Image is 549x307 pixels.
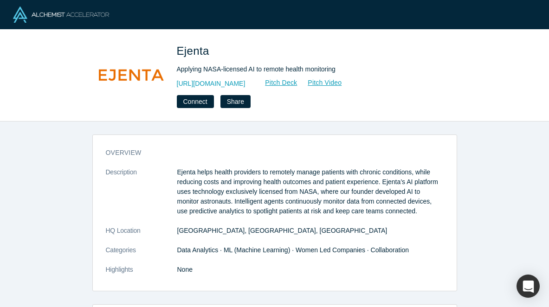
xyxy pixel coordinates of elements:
[106,148,431,158] h3: overview
[220,95,251,108] button: Share
[13,6,109,23] img: Alchemist Logo
[297,77,342,88] a: Pitch Video
[177,167,444,216] p: Ejenta helps health providers to remotely manage patients with chronic conditions, while reducing...
[99,43,164,108] img: Ejenta's Logo
[106,167,177,226] dt: Description
[177,79,245,89] a: [URL][DOMAIN_NAME]
[177,265,444,275] p: None
[177,95,214,108] button: Connect
[177,226,444,236] dd: [GEOGRAPHIC_DATA], [GEOGRAPHIC_DATA], [GEOGRAPHIC_DATA]
[255,77,297,88] a: Pitch Deck
[177,246,409,254] span: Data Analytics · ML (Machine Learning) · Women Led Companies · Collaboration
[177,45,213,57] span: Ejenta
[106,245,177,265] dt: Categories
[177,64,437,74] div: Applying NASA-licensed AI to remote health monitoring
[106,226,177,245] dt: HQ Location
[106,265,177,284] dt: Highlights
